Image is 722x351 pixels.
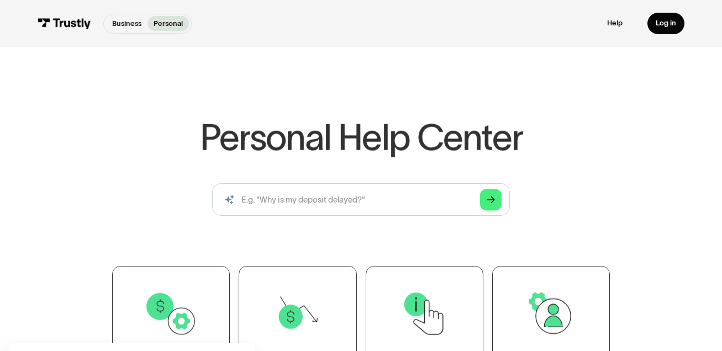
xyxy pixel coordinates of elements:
[212,183,510,216] form: Search
[38,18,91,29] img: Trustly Logo
[200,120,523,156] h1: Personal Help Center
[656,19,676,28] div: Log in
[112,18,141,29] p: Business
[647,13,684,34] a: Log in
[147,16,189,31] a: Personal
[212,183,510,216] input: search
[154,18,183,29] p: Personal
[607,19,623,28] a: Help
[106,16,147,31] a: Business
